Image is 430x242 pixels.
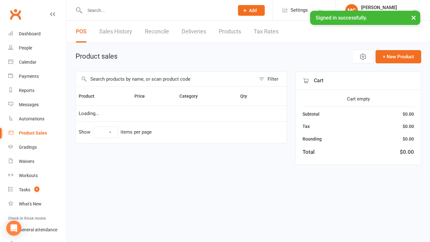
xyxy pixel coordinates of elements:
[403,135,414,142] div: $0.00
[8,223,66,237] a: General attendance kiosk mode
[303,148,314,156] div: Total
[8,112,66,126] a: Automations
[19,201,42,206] div: What's New
[19,145,37,150] div: Gradings
[19,88,34,93] div: Reports
[8,6,23,22] a: Clubworx
[400,148,414,156] div: $0.00
[345,4,358,17] div: MC
[19,45,32,50] div: People
[303,135,322,142] div: Rounding
[19,74,39,79] div: Payments
[296,72,421,90] div: Cart
[8,197,66,211] a: What's New
[179,94,205,99] span: Category
[240,94,254,99] span: Qty
[19,159,34,164] div: Waivers
[19,31,41,36] div: Dashboard
[376,50,421,63] button: + New Product
[361,5,409,10] div: [PERSON_NAME]
[76,72,256,86] input: Search products by name, or scan product code
[303,123,310,130] div: Tax
[121,130,152,135] div: items per page
[79,127,152,138] div: Show
[8,183,66,197] a: Tasks 9
[6,221,21,236] div: Open Intercom Messenger
[79,92,101,100] button: Product
[219,21,241,43] a: Products
[254,21,279,43] a: Tax Rates
[182,21,206,43] a: Deliveries
[145,21,169,43] a: Reconcile
[303,95,414,103] div: Cart empty
[34,187,39,192] span: 9
[8,69,66,84] a: Payments
[19,60,37,65] div: Calendar
[240,92,254,100] button: Qty
[8,27,66,41] a: Dashboard
[403,111,414,118] div: $0.00
[8,98,66,112] a: Messages
[19,130,47,135] div: Product Sales
[8,84,66,98] a: Reports
[291,3,308,17] span: Settings
[76,21,87,43] a: POS
[403,123,414,130] div: $0.00
[256,72,287,86] button: Filter
[8,126,66,140] a: Product Sales
[8,55,66,69] a: Calendar
[361,10,409,16] div: The Movement Park LLC
[19,102,39,107] div: Messages
[19,187,30,192] div: Tasks
[134,92,152,100] button: Price
[8,154,66,169] a: Waivers
[83,6,230,15] input: Search...
[76,53,117,60] h1: Product sales
[76,106,287,121] td: Loading...
[316,15,367,21] span: Signed in successfully.
[8,169,66,183] a: Workouts
[19,173,38,178] div: Workouts
[303,111,320,118] div: Subtotal
[8,140,66,154] a: Gradings
[249,8,257,13] span: Add
[268,75,278,83] div: Filter
[134,94,152,99] span: Price
[8,41,66,55] a: People
[99,21,132,43] a: Sales History
[408,11,419,24] button: ×
[79,94,101,99] span: Product
[19,227,57,232] div: General attendance
[179,92,205,100] button: Category
[238,5,265,16] button: Add
[19,116,44,121] div: Automations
